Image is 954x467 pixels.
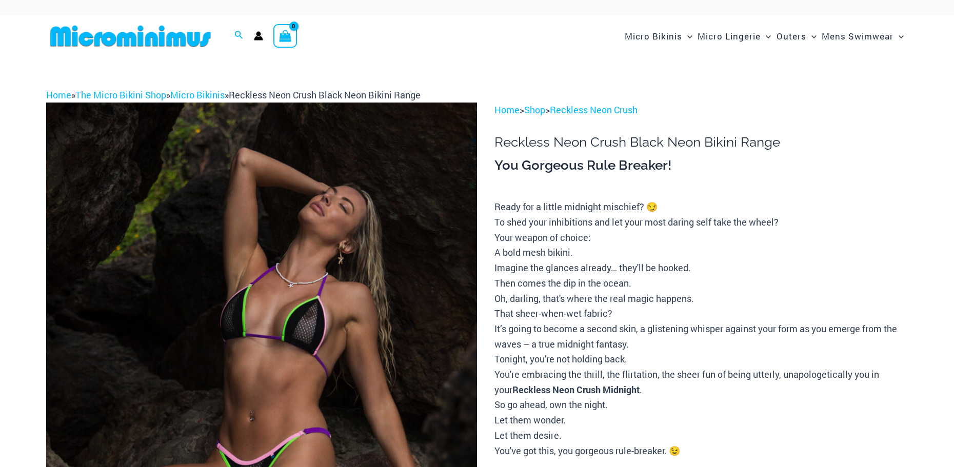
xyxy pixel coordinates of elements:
[682,23,692,49] span: Menu Toggle
[621,19,908,53] nav: Site Navigation
[695,21,773,52] a: Micro LingerieMenu ToggleMenu Toggle
[622,21,695,52] a: Micro BikinisMenu ToggleMenu Toggle
[494,103,908,118] p: > >
[761,23,771,49] span: Menu Toggle
[234,29,244,43] a: Search icon link
[893,23,904,49] span: Menu Toggle
[46,89,421,101] span: » » »
[494,134,908,150] h1: Reckless Neon Crush Black Neon Bikini Range
[819,21,906,52] a: Mens SwimwearMenu ToggleMenu Toggle
[777,23,806,49] span: Outers
[494,157,908,174] h3: You Gorgeous Rule Breaker!
[822,23,893,49] span: Mens Swimwear
[524,104,545,116] a: Shop
[229,89,421,101] span: Reckless Neon Crush Black Neon Bikini Range
[254,31,263,40] a: Account icon link
[46,89,71,101] a: Home
[774,21,819,52] a: OutersMenu ToggleMenu Toggle
[46,25,215,48] img: MM SHOP LOGO FLAT
[170,89,225,101] a: Micro Bikinis
[494,104,520,116] a: Home
[550,104,638,116] a: Reckless Neon Crush
[273,24,297,48] a: View Shopping Cart, empty
[806,23,817,49] span: Menu Toggle
[625,23,682,49] span: Micro Bikinis
[494,199,908,458] p: Ready for a little midnight mischief? 😏 To shed your inhibitions and let your most daring self ta...
[698,23,761,49] span: Micro Lingerie
[75,89,166,101] a: The Micro Bikini Shop
[512,383,640,396] b: Reckless Neon Crush Midnight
